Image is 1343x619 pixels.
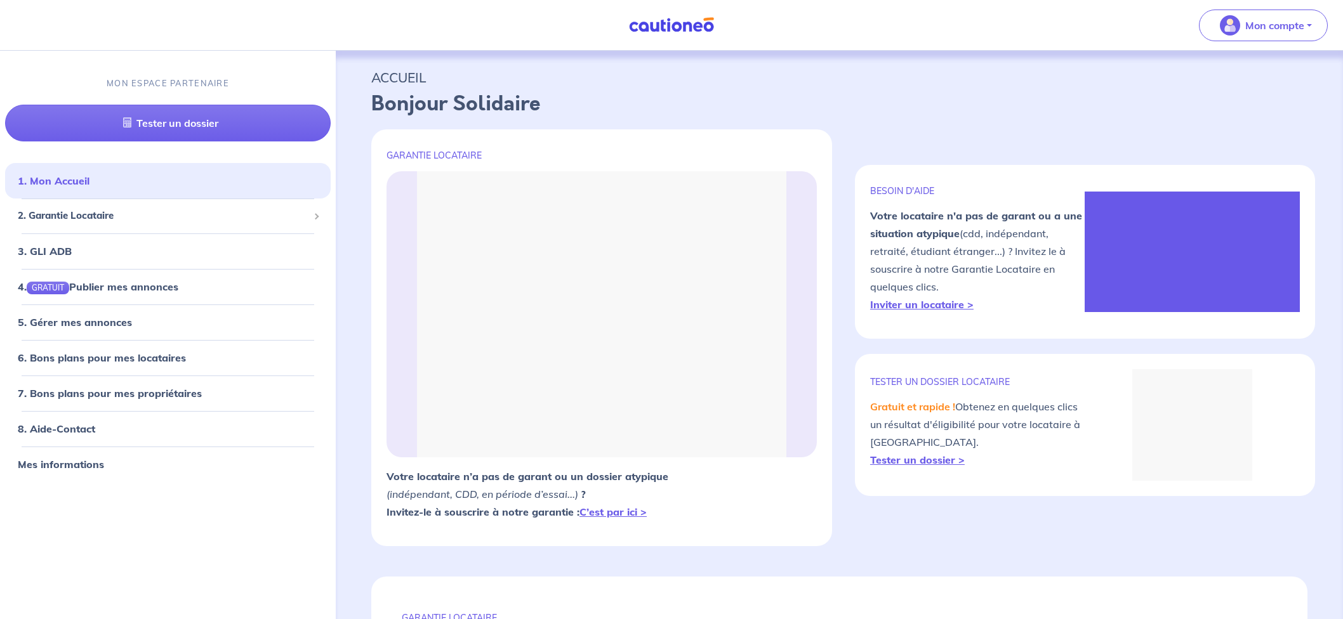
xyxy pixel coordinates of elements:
[5,273,331,299] div: 4.GRATUITPublier mes annonces
[870,453,965,466] a: Tester un dossier >
[5,105,331,141] a: Tester un dossier
[371,66,1307,89] p: ACCUEIL
[5,204,331,228] div: 2. Garantie Locataire
[5,309,331,334] div: 5. Gérer mes annonces
[870,400,955,413] em: Gratuit et rapide !
[5,238,331,263] div: 3. GLI ADB
[870,185,1085,197] p: BESOIN D'AIDE
[870,298,974,311] a: Inviter un locataire >
[624,17,719,33] img: Cautioneo
[387,505,647,518] strong: Invitez-le à souscrire à notre garantie :
[5,415,331,441] div: 8. Aide-Contact
[18,457,104,470] a: Mes informations
[5,168,331,193] div: 1. Mon Accueil
[18,244,72,257] a: 3. GLI ADB
[579,505,647,518] a: C’est par ici >
[18,351,186,363] a: 6. Bons plans pour mes locataires
[18,386,202,399] a: 7. Bons plans pour mes propriétaires
[18,280,178,292] a: 4.GRATUITPublier mes annonces
[1199,10,1328,41] button: illu_account_valid_menu.svgMon compte
[870,209,1082,240] strong: Votre locataire n'a pas de garant ou a une situation atypique
[5,380,331,405] div: 7. Bons plans pour mes propriétaires
[870,207,1085,313] p: (cdd, indépendant, retraité, étudiant étranger...) ? Invitez le à souscrire à notre Garantie Loca...
[870,398,1085,469] p: Obtenez en quelques clics un résultat d'éligibilité pour votre locataire à [GEOGRAPHIC_DATA].
[581,488,586,500] strong: ?
[1220,15,1240,36] img: illu_account_valid_menu.svg
[18,315,132,328] a: 5. Gérer mes annonces
[870,376,1085,388] p: TESTER un dossier locataire
[107,77,229,89] p: MON ESPACE PARTENAIRE
[371,89,1307,119] p: Bonjour Solidaire
[5,451,331,476] div: Mes informations
[387,470,668,483] strong: Votre locataire n’a pas de garant ou un dossier atypique
[387,488,578,500] em: (indépendant, CDD, en période d’essai...)
[1245,18,1304,33] p: Mon compte
[5,344,331,370] div: 6. Bons plans pour mes locataires
[387,150,817,161] p: GARANTIE LOCATAIRE
[18,174,89,187] a: 1. Mon Accueil
[18,422,95,434] a: 8. Aide-Contact
[18,209,308,223] span: 2. Garantie Locataire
